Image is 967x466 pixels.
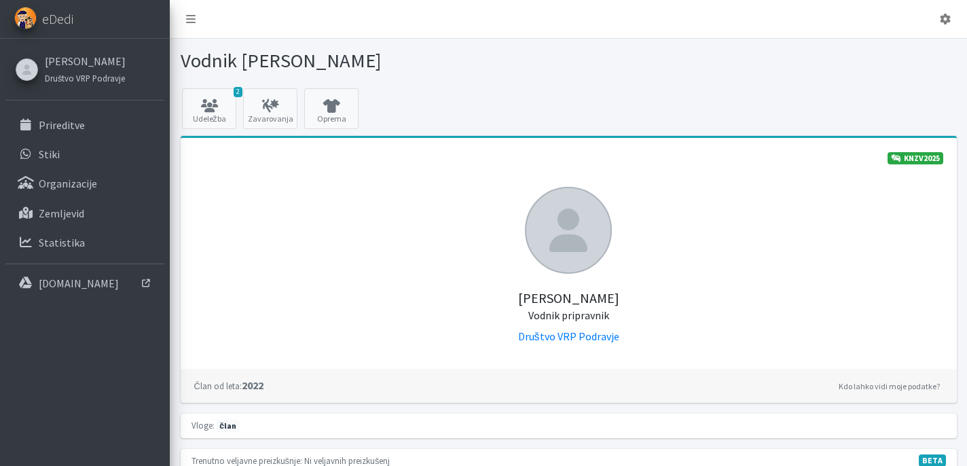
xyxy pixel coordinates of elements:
[304,88,359,129] a: Oprema
[5,200,164,227] a: Zemljevid
[45,69,126,86] a: Društvo VRP Podravje
[234,87,242,97] span: 2
[39,276,119,290] p: [DOMAIN_NAME]
[45,73,125,84] small: Društvo VRP Podravje
[181,49,564,73] h1: Vodnik [PERSON_NAME]
[14,7,37,29] img: eDedi
[182,88,236,129] a: 2 Udeležba
[835,378,943,395] a: Kdo lahko vidi moje podatke?
[45,53,126,69] a: [PERSON_NAME]
[194,380,242,391] small: Član od leta:
[194,378,263,392] strong: 2022
[217,420,240,432] span: član
[5,229,164,256] a: Statistika
[191,455,302,466] small: Trenutno veljavne preizkušnje:
[304,455,390,466] small: Ni veljavnih preizkušenj
[39,207,84,220] p: Zemljevid
[39,118,85,132] p: Prireditve
[42,9,73,29] span: eDedi
[194,274,943,323] h5: [PERSON_NAME]
[5,170,164,197] a: Organizacije
[5,111,164,139] a: Prireditve
[39,147,60,161] p: Stiki
[191,420,215,431] small: Vloge:
[5,141,164,168] a: Stiki
[39,177,97,190] p: Organizacije
[518,329,619,343] a: Društvo VRP Podravje
[39,236,85,249] p: Statistika
[5,270,164,297] a: [DOMAIN_NAME]
[888,152,943,164] a: KNZV2025
[528,308,609,322] small: Vodnik pripravnik
[243,88,297,129] a: Zavarovanja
